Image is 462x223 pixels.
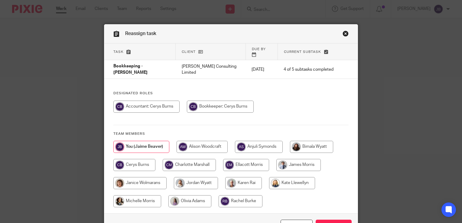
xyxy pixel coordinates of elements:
span: Due by [252,47,266,51]
span: Bookkeeping - [PERSON_NAME] [113,64,148,75]
p: [PERSON_NAME] Consulting Limited [182,63,240,76]
td: 4 of 5 subtasks completed [278,60,340,79]
span: Reassign task [125,31,156,36]
span: Client [182,50,196,53]
h4: Team members [113,131,349,136]
h4: Designated Roles [113,91,349,96]
span: Current subtask [284,50,321,53]
span: Task [113,50,124,53]
a: Close this dialog window [343,31,349,39]
p: [DATE] [252,66,272,73]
